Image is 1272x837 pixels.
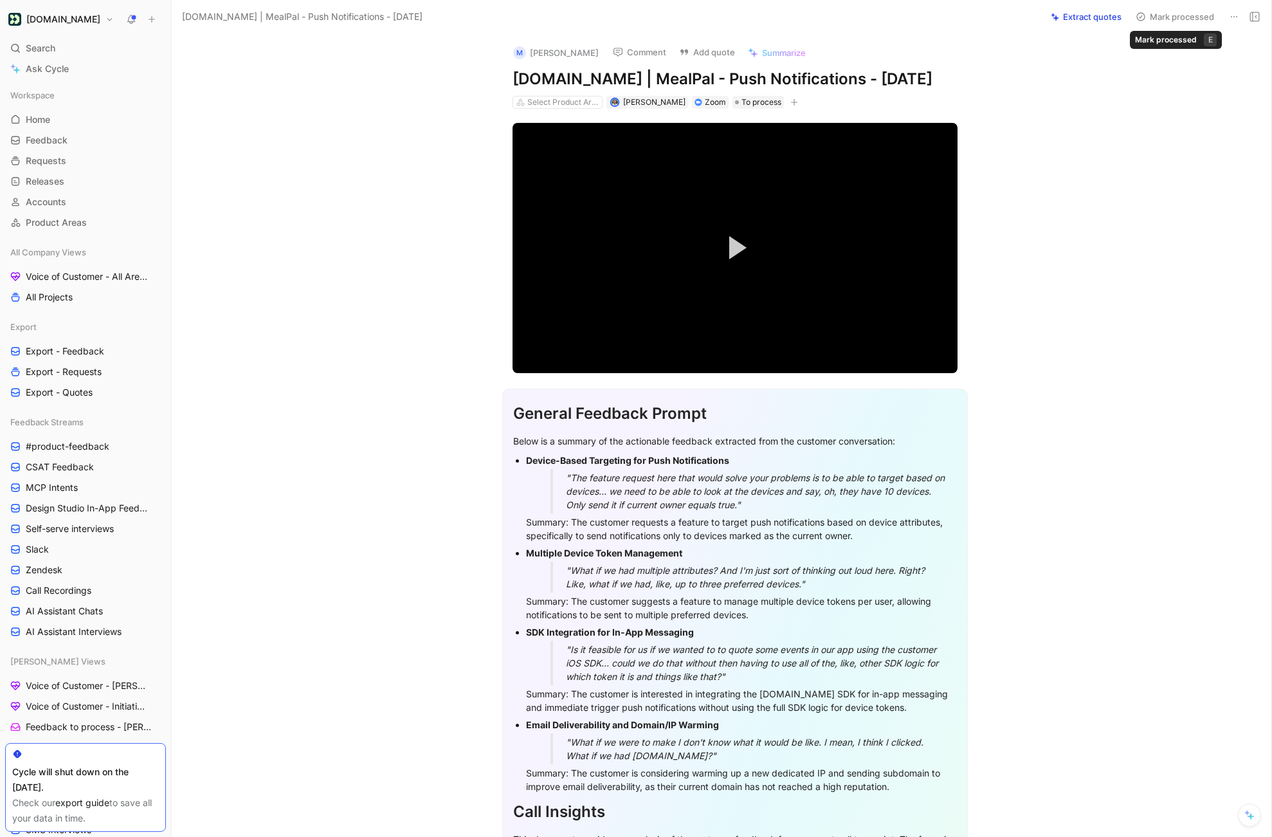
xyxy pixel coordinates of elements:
[26,584,91,597] span: Call Recordings
[5,457,166,477] a: CSAT Feedback
[5,267,166,286] a: Voice of Customer - All Areas
[5,581,166,600] a: Call Recordings
[26,270,148,283] span: Voice of Customer - All Areas
[26,440,109,453] span: #product-feedback
[526,455,729,466] strong: Device-Based Targeting for Push Notifications
[26,721,151,733] span: Feedback to process - [PERSON_NAME]
[513,800,957,823] div: Call Insights
[26,625,122,638] span: AI Assistant Interviews
[5,622,166,641] a: AI Assistant Interviews
[5,110,166,129] a: Home
[26,741,149,754] span: Quotes to link - [PERSON_NAME]
[1204,33,1217,46] div: E
[513,123,958,373] div: Video Player
[5,478,166,497] a: MCP Intents
[5,288,166,307] a: All Projects
[10,246,86,259] span: All Company Views
[26,41,55,56] span: Search
[5,499,166,518] a: Design Studio In-App Feedback
[5,738,166,757] a: Quotes to link - [PERSON_NAME]
[513,434,957,448] div: Below is a summary of the actionable feedback extracted from the customer conversation:
[526,687,957,714] div: Summary: The customer is interested in integrating the [DOMAIN_NAME] SDK for in-app messaging and...
[611,98,618,106] img: avatar
[26,481,78,494] span: MCP Intents
[5,86,166,105] div: Workspace
[10,320,37,333] span: Export
[526,766,957,793] div: Summary: The customer is considering warming up a new dedicated IP and sending subdomain to impro...
[26,14,100,25] h1: [DOMAIN_NAME]
[673,43,741,61] button: Add quote
[507,43,604,62] button: M[PERSON_NAME]
[26,700,149,713] span: Voice of Customer - Initiatives
[5,10,117,28] button: Customer.io[DOMAIN_NAME]
[623,97,686,107] span: [PERSON_NAME]
[513,402,957,425] div: General Feedback Prompt
[12,795,159,826] div: Check our to save all your data in time.
[26,564,62,576] span: Zendesk
[5,540,166,559] a: Slack
[26,175,64,188] span: Releases
[5,317,166,402] div: ExportExport - FeedbackExport - RequestsExport - Quotes
[26,543,49,556] span: Slack
[5,39,166,58] div: Search
[566,564,948,591] div: "What if we had multiple attributes? And I'm just sort of thinking out loud here. Right? Like, wh...
[5,697,166,716] a: Voice of Customer - Initiatives
[5,412,166,432] div: Feedback Streams
[5,412,166,641] div: Feedback Streams#product-feedbackCSAT FeedbackMCP IntentsDesign Studio In-App FeedbackSelf-serve ...
[26,461,94,474] span: CSAT Feedback
[5,676,166,695] a: Voice of Customer - [PERSON_NAME]
[706,219,764,277] button: Play Video
[741,96,781,109] span: To process
[1130,8,1220,26] button: Mark processed
[26,679,150,692] span: Voice of Customer - [PERSON_NAME]
[26,61,69,77] span: Ask Cycle
[26,502,149,515] span: Design Studio In-App Feedback
[10,89,55,102] span: Workspace
[527,96,599,109] div: Select Product Areas
[1045,8,1127,26] button: Extract quotes
[10,416,84,428] span: Feedback Streams
[5,717,166,737] a: Feedback to process - [PERSON_NAME]
[5,243,166,307] div: All Company ViewsVoice of Customer - All AreasAll Projects
[26,605,103,618] span: AI Assistant Chats
[26,345,104,358] span: Export - Feedback
[526,547,682,558] strong: Multiple Device Token Management
[5,342,166,361] a: Export - Feedback
[5,172,166,191] a: Releases
[26,196,66,208] span: Accounts
[8,13,21,26] img: Customer.io
[762,47,806,59] span: Summarize
[26,522,114,535] span: Self-serve interviews
[26,134,68,147] span: Feedback
[513,46,526,59] div: M
[566,643,948,683] div: "Is it feasible for us if we wanted to to quote some events in our app using the customer iOS SDK...
[5,151,166,170] a: Requests
[26,113,50,126] span: Home
[705,96,726,109] div: Zoom
[513,69,958,89] h1: [DOMAIN_NAME] | MealPal - Push Notifications - [DATE]
[5,213,166,232] a: Product Areas
[10,655,105,668] span: [PERSON_NAME] Views
[732,96,784,109] div: To process
[526,719,719,730] strong: Email Deliverability and Domain/IP Warming
[5,362,166,382] a: Export - Requests
[5,192,166,212] a: Accounts
[526,515,957,542] div: Summary: The customer requests a feature to target push notifications based on device attributes,...
[566,735,948,762] div: "What if we were to make I don't know what it would be like. I mean, I think I clicked. What if w...
[5,652,166,671] div: [PERSON_NAME] Views
[5,437,166,456] a: #product-feedback
[26,216,87,229] span: Product Areas
[5,317,166,336] div: Export
[5,560,166,580] a: Zendesk
[26,291,73,304] span: All Projects
[26,154,66,167] span: Requests
[5,131,166,150] a: Feedback
[742,44,812,62] button: Summarize
[26,365,102,378] span: Export - Requests
[5,59,166,78] a: Ask Cycle
[5,602,166,621] a: AI Assistant Chats
[526,627,694,638] strong: SDK Integration for In-App Messaging
[5,243,166,262] div: All Company Views
[55,797,109,808] a: export guide
[526,594,957,621] div: Summary: The customer suggests a feature to manage multiple device tokens per user, allowing noti...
